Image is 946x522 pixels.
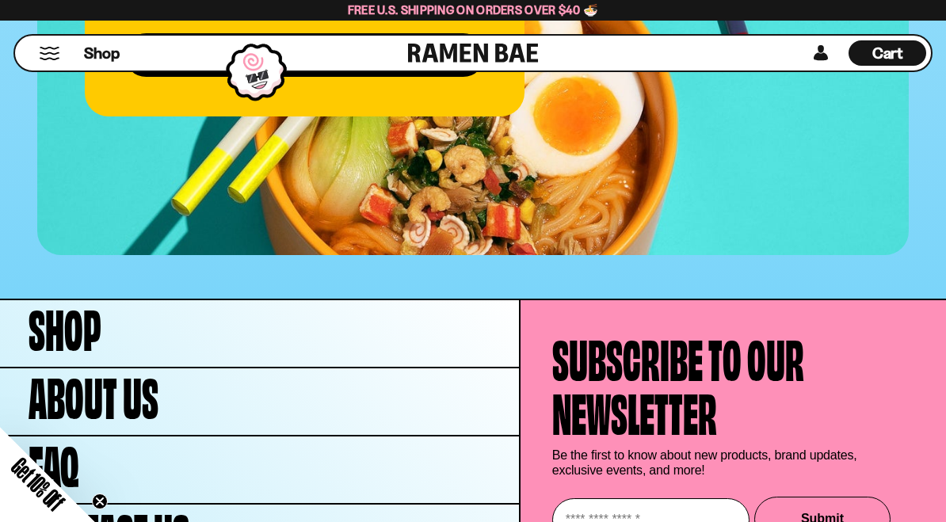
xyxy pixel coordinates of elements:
[849,36,926,70] div: Cart
[84,43,120,64] span: Shop
[7,453,69,515] span: Get 10% Off
[872,44,903,63] span: Cart
[552,329,804,436] h4: Subscribe to our newsletter
[348,2,599,17] span: Free U.S. Shipping on Orders over $40 🍜
[84,40,120,66] a: Shop
[552,448,869,478] p: Be the first to know about new products, brand updates, exclusive events, and more!
[39,47,60,60] button: Mobile Menu Trigger
[29,367,158,421] span: About Us
[29,299,101,352] span: Shop
[92,493,108,509] button: Close teaser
